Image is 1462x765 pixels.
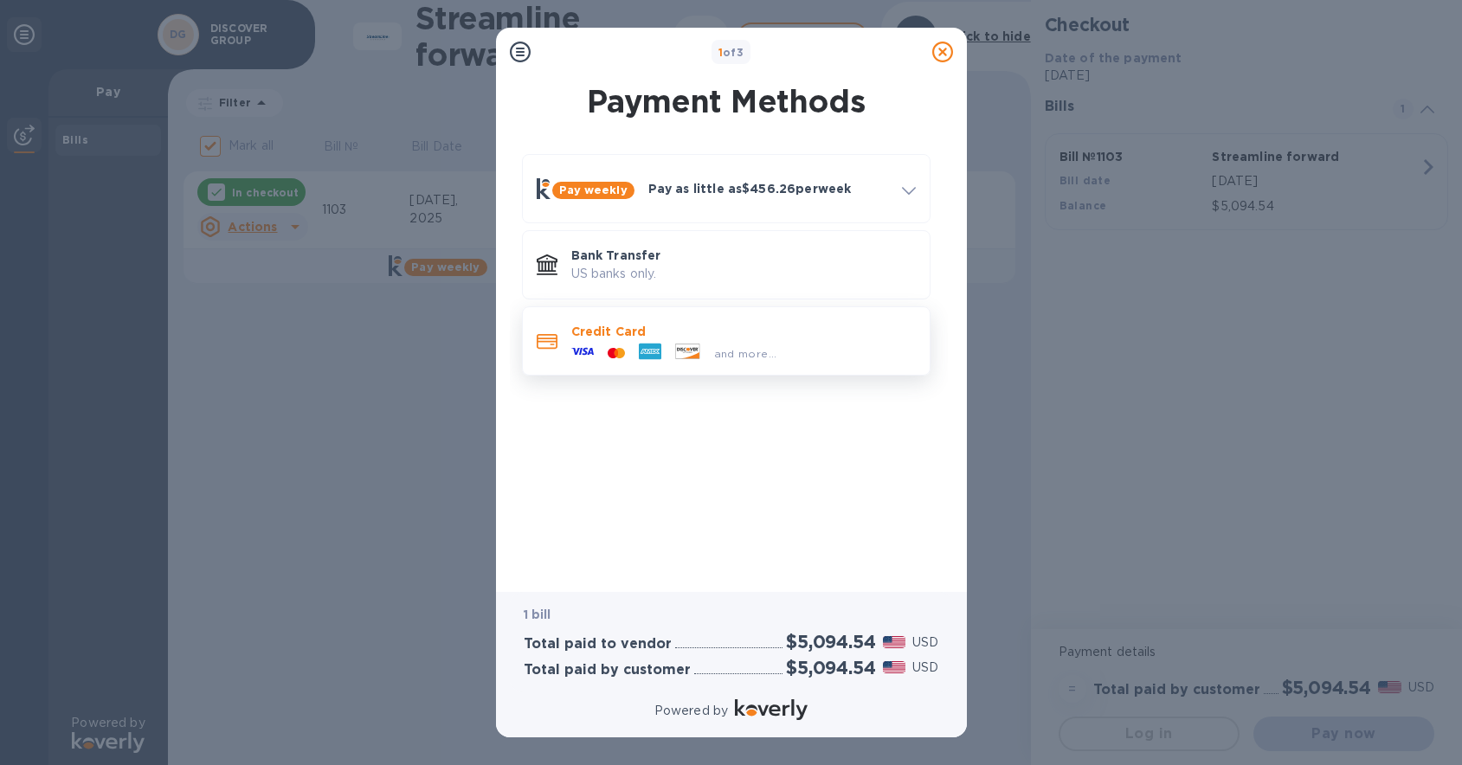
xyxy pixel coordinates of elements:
p: US banks only. [571,265,916,283]
h2: $5,094.54 [786,631,875,652]
img: Logo [735,699,808,720]
b: 1 bill [524,607,551,621]
p: USD [912,633,938,652]
p: Powered by [654,702,728,720]
p: USD [912,659,938,677]
img: USD [883,636,906,648]
img: USD [883,661,906,673]
span: and more... [714,347,777,360]
h3: Total paid by customer [524,662,691,678]
h3: Total paid to vendor [524,636,672,652]
p: Pay as little as $456.26 per week [648,180,888,197]
b: of 3 [718,46,744,59]
h1: Payment Methods [518,83,934,119]
h2: $5,094.54 [786,657,875,678]
span: 1 [718,46,723,59]
p: Bank Transfer [571,247,916,264]
p: Credit Card [571,323,916,340]
b: Pay weekly [559,183,628,196]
